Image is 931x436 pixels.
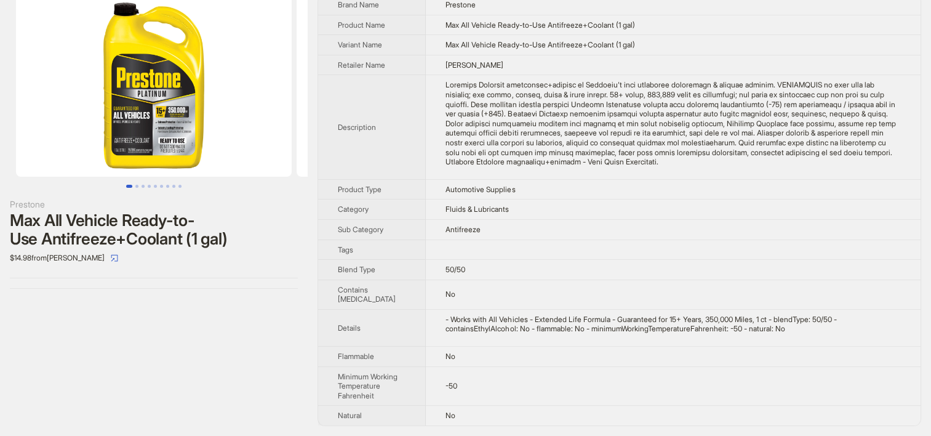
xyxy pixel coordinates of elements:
[446,352,455,361] span: No
[338,20,385,30] span: Product Name
[338,204,369,214] span: Category
[172,185,175,188] button: Go to slide 8
[154,185,157,188] button: Go to slide 5
[446,185,515,194] span: Automotive Supplies
[338,323,361,333] span: Details
[446,80,901,166] div: Prestone Platinum antifreeze+coolant is Prestone's best universal antifreeze & coolant product. G...
[446,225,481,234] span: Antifreeze
[446,60,503,70] span: [PERSON_NAME]
[338,245,353,254] span: Tags
[111,254,118,262] span: select
[338,225,383,234] span: Sub Category
[166,185,169,188] button: Go to slide 7
[126,185,132,188] button: Go to slide 1
[338,372,398,400] span: Minimum Working Temperature Fahrenheit
[10,211,298,248] div: Max All Vehicle Ready-to-Use Antifreeze+Coolant (1 gal)
[10,198,298,211] div: Prestone
[446,265,465,274] span: 50/50
[446,315,901,334] div: - Works with All Vehicles - Extended Life Formula - Guaranteed for 15+ Years, 350,000 Miles, 1 ct...
[148,185,151,188] button: Go to slide 4
[142,185,145,188] button: Go to slide 3
[160,185,163,188] button: Go to slide 6
[338,265,375,274] span: Blend Type
[338,352,374,361] span: Flammable
[338,123,376,132] span: Description
[178,185,182,188] button: Go to slide 9
[135,185,138,188] button: Go to slide 2
[446,411,455,420] span: No
[338,60,385,70] span: Retailer Name
[446,204,509,214] span: Fluids & Lubricants
[446,20,634,30] span: Max All Vehicle Ready-to-Use Antifreeze+Coolant (1 gal)
[338,285,396,304] span: Contains [MEDICAL_DATA]
[446,289,455,299] span: No
[10,248,298,268] div: $14.98 from [PERSON_NAME]
[338,185,382,194] span: Product Type
[446,40,634,49] span: Max All Vehicle Ready-to-Use Antifreeze+Coolant (1 gal)
[338,411,362,420] span: Natural
[446,381,457,390] span: -50
[338,40,382,49] span: Variant Name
